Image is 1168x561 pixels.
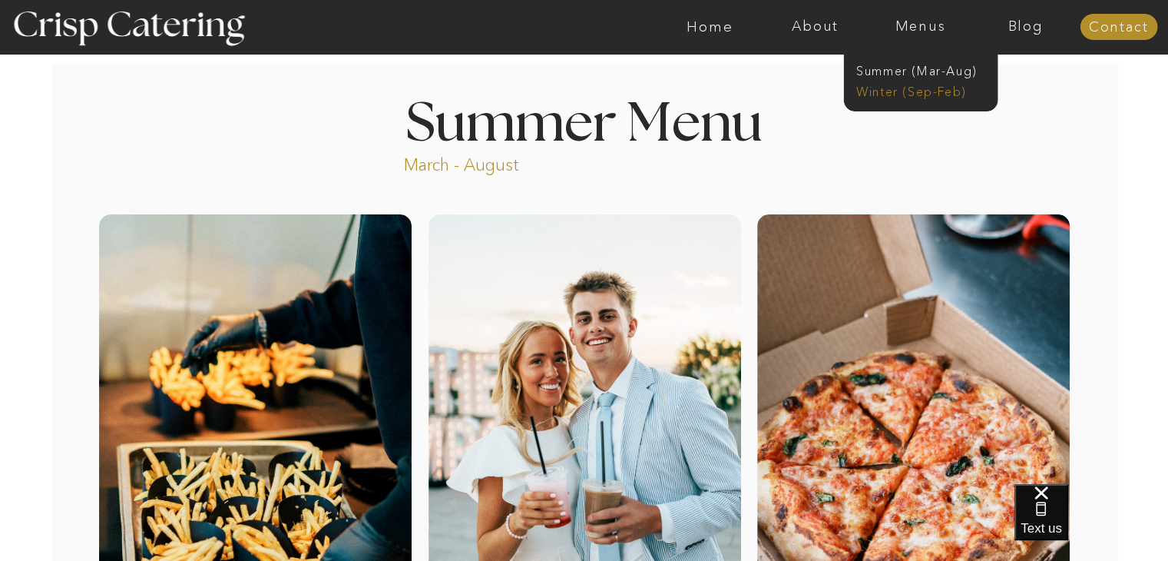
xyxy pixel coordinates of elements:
h1: Summer Menu [371,98,798,143]
a: Home [657,19,763,35]
iframe: podium webchat widget bubble [1014,484,1168,561]
a: Winter (Sep-Feb) [856,83,982,98]
a: Contact [1080,20,1157,35]
a: About [763,19,868,35]
a: Blog [973,19,1078,35]
a: Menus [868,19,973,35]
p: March - August [404,154,615,171]
a: Summer (Mar-Aug) [856,62,994,77]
